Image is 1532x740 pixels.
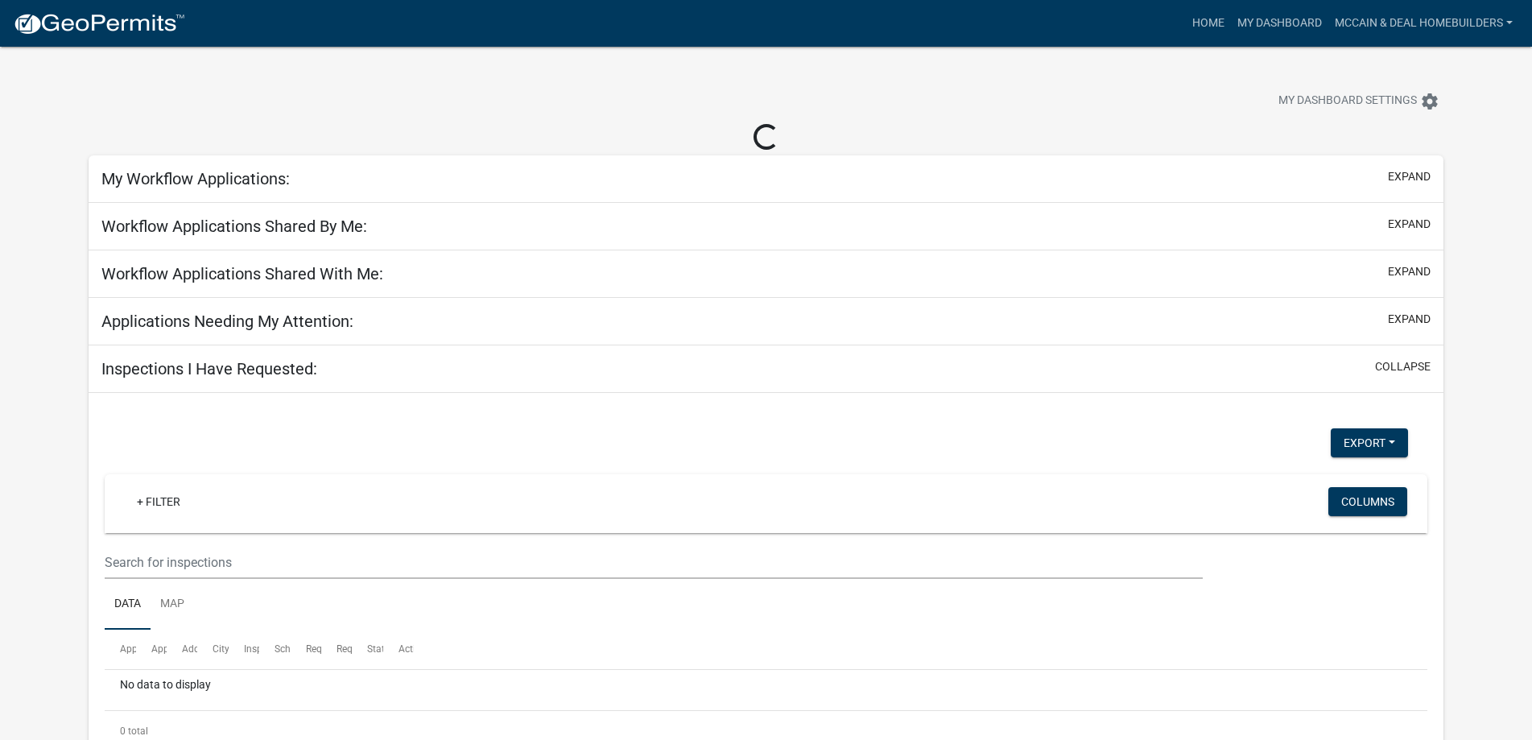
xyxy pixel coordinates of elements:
[1388,216,1431,233] button: expand
[105,546,1203,579] input: Search for inspections
[1328,487,1407,516] button: Columns
[101,359,317,378] h5: Inspections I Have Requested:
[244,643,312,655] span: Inspection Type
[275,643,344,655] span: Scheduled Time
[101,217,367,236] h5: Workflow Applications Shared By Me:
[1231,8,1328,39] a: My Dashboard
[306,643,378,655] span: Requestor Name
[367,643,395,655] span: Status
[398,643,432,655] span: Actions
[151,579,194,630] a: Map
[124,487,193,516] a: + Filter
[383,630,414,668] datatable-header-cell: Actions
[120,643,170,655] span: Application
[1388,311,1431,328] button: expand
[101,169,290,188] h5: My Workflow Applications:
[259,630,290,668] datatable-header-cell: Scheduled Time
[213,643,229,655] span: City
[290,630,320,668] datatable-header-cell: Requestor Name
[136,630,167,668] datatable-header-cell: Application Type
[1186,8,1231,39] a: Home
[1388,263,1431,280] button: expand
[337,643,411,655] span: Requestor Phone
[352,630,382,668] datatable-header-cell: Status
[1388,168,1431,185] button: expand
[197,630,228,668] datatable-header-cell: City
[1331,428,1408,457] button: Export
[1278,92,1417,111] span: My Dashboard Settings
[1375,358,1431,375] button: collapse
[1420,92,1439,111] i: settings
[167,630,197,668] datatable-header-cell: Address
[229,630,259,668] datatable-header-cell: Inspection Type
[105,630,135,668] datatable-header-cell: Application
[101,264,383,283] h5: Workflow Applications Shared With Me:
[101,312,353,331] h5: Applications Needing My Attention:
[182,643,217,655] span: Address
[1328,8,1519,39] a: Mccain & Deal Homebuilders
[321,630,352,668] datatable-header-cell: Requestor Phone
[1266,85,1452,117] button: My Dashboard Settingssettings
[105,670,1427,710] div: No data to display
[105,579,151,630] a: Data
[151,643,225,655] span: Application Type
